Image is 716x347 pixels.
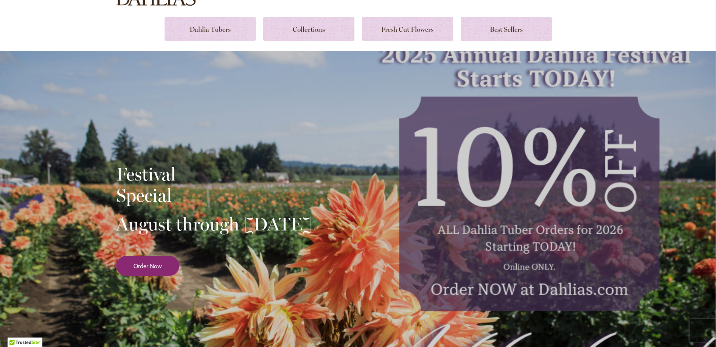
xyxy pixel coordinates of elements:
[116,213,312,235] h2: August through [DATE]
[116,256,179,276] a: Order Now
[134,261,162,270] span: Order Now
[116,163,312,206] h2: Festival Special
